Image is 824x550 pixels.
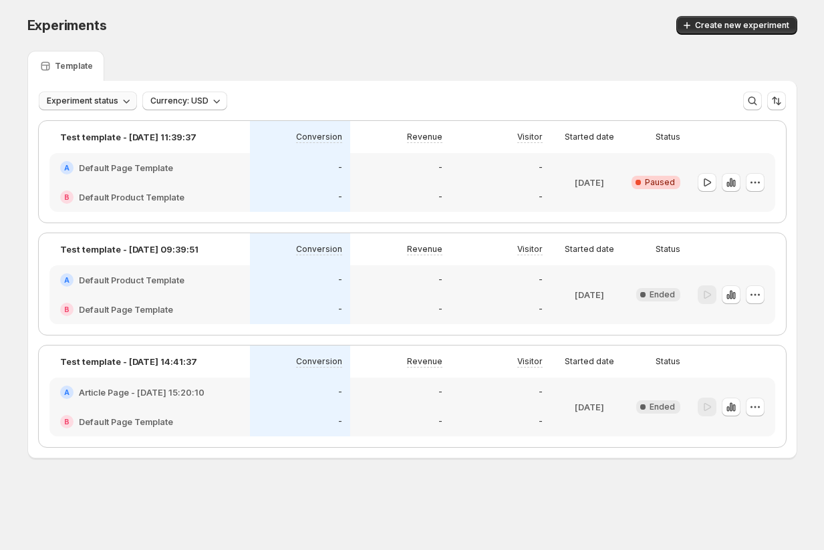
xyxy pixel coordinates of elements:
[438,162,442,173] p: -
[656,244,680,255] p: Status
[575,176,604,189] p: [DATE]
[79,303,173,316] h2: Default Page Template
[296,244,342,255] p: Conversion
[539,304,543,315] p: -
[539,416,543,427] p: -
[438,416,442,427] p: -
[338,416,342,427] p: -
[150,96,209,106] span: Currency: USD
[338,162,342,173] p: -
[539,387,543,398] p: -
[438,275,442,285] p: -
[79,386,204,399] h2: Article Page - [DATE] 15:20:10
[656,132,680,142] p: Status
[338,387,342,398] p: -
[79,415,173,428] h2: Default Page Template
[60,243,198,256] p: Test template - [DATE] 09:39:51
[650,289,675,300] span: Ended
[64,305,70,313] h2: B
[64,193,70,201] h2: B
[39,92,137,110] button: Experiment status
[517,356,543,367] p: Visitor
[645,177,675,188] span: Paused
[767,92,786,110] button: Sort the results
[64,388,70,396] h2: A
[407,132,442,142] p: Revenue
[64,276,70,284] h2: A
[650,402,675,412] span: Ended
[338,275,342,285] p: -
[539,192,543,202] p: -
[27,17,107,33] span: Experiments
[438,304,442,315] p: -
[517,132,543,142] p: Visitor
[296,132,342,142] p: Conversion
[565,244,614,255] p: Started date
[79,161,173,174] h2: Default Page Template
[539,275,543,285] p: -
[60,130,196,144] p: Test template - [DATE] 11:39:37
[676,16,797,35] button: Create new experiment
[79,273,184,287] h2: Default Product Template
[438,192,442,202] p: -
[64,164,70,172] h2: A
[55,61,93,72] p: Template
[565,356,614,367] p: Started date
[47,96,118,106] span: Experiment status
[338,192,342,202] p: -
[142,92,227,110] button: Currency: USD
[575,288,604,301] p: [DATE]
[656,356,680,367] p: Status
[539,162,543,173] p: -
[338,304,342,315] p: -
[438,387,442,398] p: -
[565,132,614,142] p: Started date
[407,244,442,255] p: Revenue
[575,400,604,414] p: [DATE]
[517,244,543,255] p: Visitor
[296,356,342,367] p: Conversion
[64,418,70,426] h2: B
[407,356,442,367] p: Revenue
[695,20,789,31] span: Create new experiment
[79,190,184,204] h2: Default Product Template
[60,355,197,368] p: Test template - [DATE] 14:41:37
